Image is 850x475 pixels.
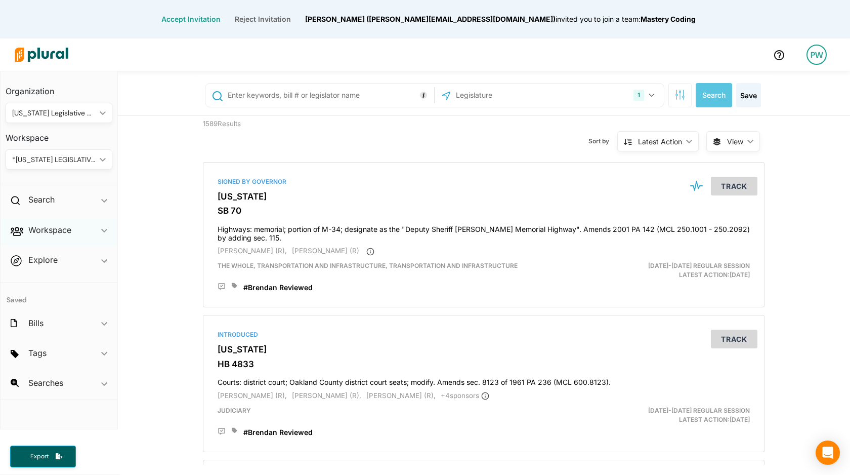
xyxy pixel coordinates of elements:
[6,37,77,72] img: Logo for Plural
[218,373,750,387] h4: Courts: district court; Oakland County district court seats; modify. Amends sec. 8123 of 1961 PA ...
[218,330,750,339] div: Introduced
[711,330,757,348] button: Track
[675,90,685,98] span: Search Filters
[638,136,682,147] div: Latest Action
[28,194,55,205] h2: Search
[419,91,428,100] div: Tooltip anchor
[575,261,758,280] div: Latest Action: [DATE]
[292,247,359,255] span: [PERSON_NAME] (R)
[154,16,228,23] button: Accept Invitation
[28,318,44,329] h2: Bills
[648,262,750,269] span: [DATE]-[DATE] Regular Session
[727,136,743,147] span: View
[441,391,489,400] span: + 4 sponsor s
[28,347,47,359] h2: Tags
[218,220,750,243] h4: Highways: memorial; portion of M-34; designate as the "Deputy Sheriff [PERSON_NAME] Memorial High...
[218,391,287,400] span: [PERSON_NAME] (R),
[816,441,840,465] div: Open Intercom Messenger
[28,377,63,388] h2: Searches
[227,86,432,105] input: Enter keywords, bill # or legislator name
[232,427,237,433] div: Add tags
[218,177,750,186] div: Signed by Governor
[556,15,641,23] span: invited you to join a team:
[292,391,361,400] span: [PERSON_NAME] (R),
[218,427,226,436] div: Add Position Statement
[10,446,76,467] button: Export
[28,254,58,265] h2: Explore
[633,90,644,101] div: 1
[218,191,750,202] h3: [US_STATE]
[12,108,96,118] div: [US_STATE] Legislative Consultants
[218,262,518,269] span: THE WHOLE, TRANSPORTATION AND INFRASTRUCTURE, TRANSPORTATION AND INFRASTRUCTURE
[648,407,750,414] span: [DATE]-[DATE] Regular Session
[696,83,732,107] button: Search
[575,406,758,424] div: Latest Action: [DATE]
[366,391,436,400] span: [PERSON_NAME] (R),
[711,177,757,195] button: Track
[218,247,287,255] span: [PERSON_NAME] (R),
[6,123,112,145] h3: Workspace
[1,283,117,307] h4: Saved
[243,283,313,292] span: #Brendan Reviewed
[455,86,563,105] input: Legislature
[218,407,251,414] span: Judiciary
[23,452,56,461] span: Export
[228,16,298,23] button: Reject Invitation
[28,224,71,235] h2: Workspace
[12,154,96,165] div: *[US_STATE] LEGISLATIVE CONSULTANTS
[798,41,835,69] a: PW
[195,116,339,154] div: 1589 Results
[232,283,237,289] div: Add tags
[806,45,827,65] div: PW
[629,86,661,105] button: 1
[588,137,617,146] span: Sort by
[218,344,750,354] h3: [US_STATE]
[736,83,761,107] button: Save
[243,427,313,438] a: #Brendan Reviewed
[218,359,750,369] h3: HB 4833
[243,428,313,437] span: #Brendan Reviewed
[305,7,696,31] div: [PERSON_NAME] ([PERSON_NAME][EMAIL_ADDRESS][DOMAIN_NAME]) Mastery Coding
[6,76,112,99] h3: Organization
[218,283,226,291] div: Add Position Statement
[218,206,750,216] h3: SB 70
[243,283,313,293] a: #Brendan Reviewed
